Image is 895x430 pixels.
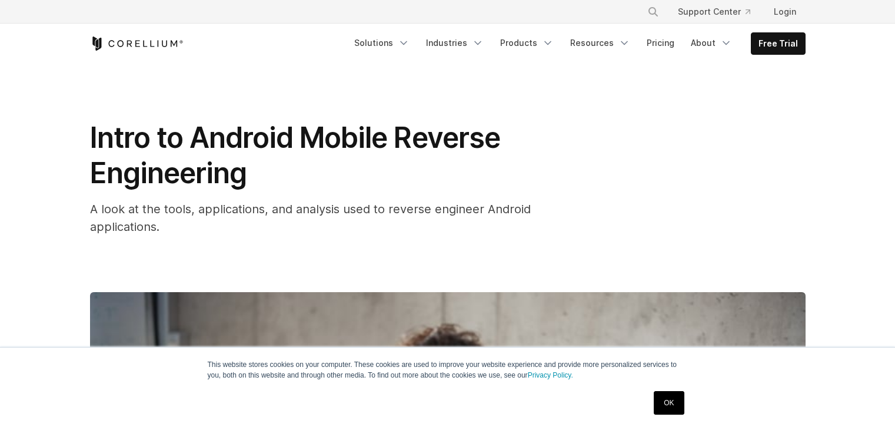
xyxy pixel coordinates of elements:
[668,1,760,22] a: Support Center
[684,32,739,54] a: About
[654,391,684,415] a: OK
[347,32,417,54] a: Solutions
[208,359,688,381] p: This website stores cookies on your computer. These cookies are used to improve your website expe...
[633,1,806,22] div: Navigation Menu
[643,1,664,22] button: Search
[764,1,806,22] a: Login
[419,32,491,54] a: Industries
[347,32,806,55] div: Navigation Menu
[90,202,531,234] span: A look at the tools, applications, and analysis used to reverse engineer Android applications.
[563,32,637,54] a: Resources
[90,120,500,190] span: Intro to Android Mobile Reverse Engineering
[640,32,681,54] a: Pricing
[751,33,805,54] a: Free Trial
[90,37,184,51] a: Corellium Home
[528,371,573,379] a: Privacy Policy.
[493,32,561,54] a: Products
